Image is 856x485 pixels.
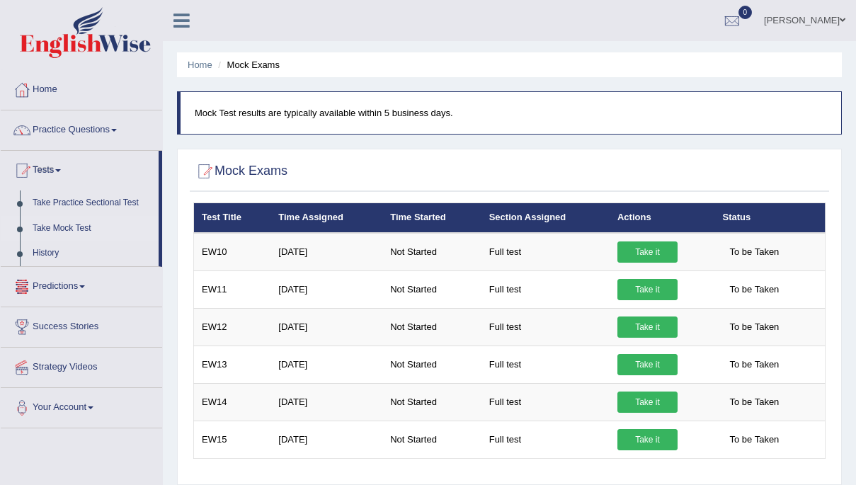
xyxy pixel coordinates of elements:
a: Home [1,70,162,105]
td: Full test [481,233,610,271]
th: Time Assigned [270,203,382,233]
span: To be Taken [722,429,786,450]
td: Full test [481,270,610,308]
td: [DATE] [270,346,382,383]
a: Take Mock Test [26,216,159,241]
td: Not Started [382,346,481,383]
a: Practice Questions [1,110,162,146]
th: Section Assigned [481,203,610,233]
h2: Mock Exams [193,161,287,182]
a: Success Stories [1,307,162,343]
td: Not Started [382,233,481,271]
a: Take it [617,392,678,413]
td: Not Started [382,270,481,308]
th: Status [714,203,825,233]
td: [DATE] [270,270,382,308]
a: Take it [617,354,678,375]
td: EW14 [194,383,271,421]
a: Strategy Videos [1,348,162,383]
td: Full test [481,308,610,346]
td: [DATE] [270,421,382,458]
th: Actions [610,203,715,233]
td: [DATE] [270,383,382,421]
td: Full test [481,383,610,421]
span: To be Taken [722,316,786,338]
td: [DATE] [270,308,382,346]
td: EW13 [194,346,271,383]
a: Your Account [1,388,162,423]
td: Not Started [382,308,481,346]
a: Home [188,59,212,70]
a: Take it [617,429,678,450]
td: Not Started [382,383,481,421]
th: Time Started [382,203,481,233]
li: Mock Exams [215,58,280,72]
span: 0 [738,6,753,19]
a: Tests [1,151,159,186]
td: EW12 [194,308,271,346]
td: [DATE] [270,233,382,271]
a: Take it [617,279,678,300]
td: Full test [481,421,610,458]
p: Mock Test results are typically available within 5 business days. [195,106,827,120]
td: EW10 [194,233,271,271]
a: Take Practice Sectional Test [26,190,159,216]
span: To be Taken [722,279,786,300]
span: To be Taken [722,392,786,413]
td: EW11 [194,270,271,308]
span: To be Taken [722,354,786,375]
td: EW15 [194,421,271,458]
td: Full test [481,346,610,383]
td: Not Started [382,421,481,458]
th: Test Title [194,203,271,233]
a: Predictions [1,267,162,302]
a: Take it [617,241,678,263]
a: History [26,241,159,266]
span: To be Taken [722,241,786,263]
a: Take it [617,316,678,338]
